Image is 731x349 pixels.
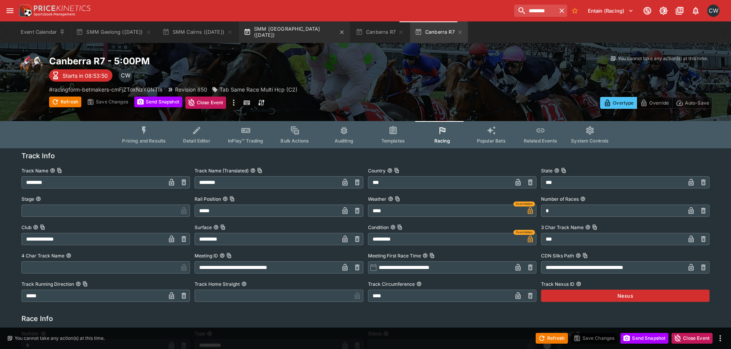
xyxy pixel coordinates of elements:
[388,196,393,202] button: WeatherCopy To Clipboard
[158,21,238,43] button: SMM Cairns ([DATE])
[17,3,32,18] img: PriceKinetics Logo
[351,21,409,43] button: Canberra R7
[219,253,225,258] button: Meeting IDCopy To Clipboard
[175,85,207,93] p: Revision 850
[672,333,713,344] button: Close Event
[524,138,557,144] span: Related Events
[541,290,710,302] button: Nexus
[541,224,584,231] p: 3 Char Track Name
[212,85,297,93] div: Tab Same Race Multi Hcp (C2)
[49,55,381,67] h2: Copy To Clipboard
[410,21,468,43] button: Canberra R7
[229,97,238,109] button: more
[21,281,74,287] p: Track Running Direction
[195,224,212,231] p: Surface
[76,281,81,287] button: Track Running DirectionCopy To Clipboard
[18,55,43,80] img: horse_racing.png
[34,13,75,16] img: Sportsbook Management
[239,21,350,43] button: SMM [GEOGRAPHIC_DATA] ([DATE])
[673,4,686,18] button: Documentation
[21,314,53,323] h5: Race Info
[600,97,713,109] div: Start From
[685,99,709,107] p: Auto-Save
[516,202,533,206] span: Overridden
[119,69,132,82] div: Clint Wallis
[257,168,262,173] button: Copy To Clipboard
[390,224,396,230] button: ConditionCopy To Clipboard
[571,138,609,144] span: System Controls
[585,224,591,230] button: 3 Char Track NameCopy To Clipboard
[672,97,713,109] button: Auto-Save
[229,196,235,202] button: Copy To Clipboard
[640,4,654,18] button: Connected to PK
[561,168,566,173] button: Copy To Clipboard
[71,21,156,43] button: SMM Geelong ([DATE])
[195,196,221,202] p: Rail Position
[541,281,574,287] p: Track Nexus ID
[618,55,708,62] p: You cannot take any action(s) at this time.
[516,230,533,235] span: Overridden
[705,2,722,19] button: Clint Wallis
[223,196,228,202] button: Rail PositionCopy To Clipboard
[16,21,70,43] button: Event Calendar
[281,138,309,144] span: Bulk Actions
[613,99,634,107] p: Overtype
[649,99,669,107] p: Override
[387,168,393,173] button: CountryCopy To Clipboard
[689,4,703,18] button: Notifications
[21,151,55,160] h5: Track Info
[49,97,81,107] button: Refresh
[195,252,218,259] p: Meeting ID
[394,168,399,173] button: Copy To Clipboard
[226,253,232,258] button: Copy To Clipboard
[57,168,62,173] button: Copy To Clipboard
[395,196,400,202] button: Copy To Clipboard
[416,281,422,287] button: Track Circumference
[122,138,166,144] span: Pricing and Results
[50,168,55,173] button: Track NameCopy To Clipboard
[33,224,38,230] button: ClubCopy To Clipboard
[580,196,586,202] button: Number of Races
[36,196,41,202] button: Stage
[583,5,638,17] button: Select Tenant
[600,97,637,109] button: Overtype
[134,97,182,107] button: Send Snapshot
[707,5,719,17] div: Clint Wallis
[228,138,263,144] span: InPlay™ Trading
[21,252,64,259] p: 4 Char Track Name
[541,252,574,259] p: CDN Silks Path
[195,167,249,174] p: Track Name (Translated)
[63,72,108,80] p: Starts in 08:53:50
[716,334,725,343] button: more
[66,253,71,258] button: 4 Char Track Name
[576,281,581,287] button: Track Nexus ID
[576,253,581,258] button: CDN Silks PathCopy To Clipboard
[582,253,588,258] button: Copy To Clipboard
[381,138,405,144] span: Templates
[368,281,415,287] p: Track Circumference
[434,138,450,144] span: Racing
[21,167,48,174] p: Track Name
[15,335,105,342] p: You cannot take any action(s) at this time.
[514,5,556,17] input: search
[397,224,403,230] button: Copy To Clipboard
[34,5,91,11] img: PriceKinetics
[637,97,672,109] button: Override
[250,168,256,173] button: Track Name (Translated)Copy To Clipboard
[429,253,435,258] button: Copy To Clipboard
[422,253,428,258] button: Meeting First Race TimeCopy To Clipboard
[554,168,559,173] button: StateCopy To Clipboard
[657,4,670,18] button: Toggle light/dark mode
[219,85,297,93] p: Tab Same Race Multi Hcp (C2)
[541,167,553,174] p: State
[21,224,31,231] p: Club
[368,167,386,174] p: Country
[3,4,17,18] button: open drawer
[213,224,219,230] button: SurfaceCopy To Clipboard
[195,281,240,287] p: Track Home Straight
[569,5,581,17] button: No Bookmarks
[185,97,226,109] button: Close Event
[536,333,568,344] button: Refresh
[183,138,210,144] span: Detail Editor
[592,224,597,230] button: Copy To Clipboard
